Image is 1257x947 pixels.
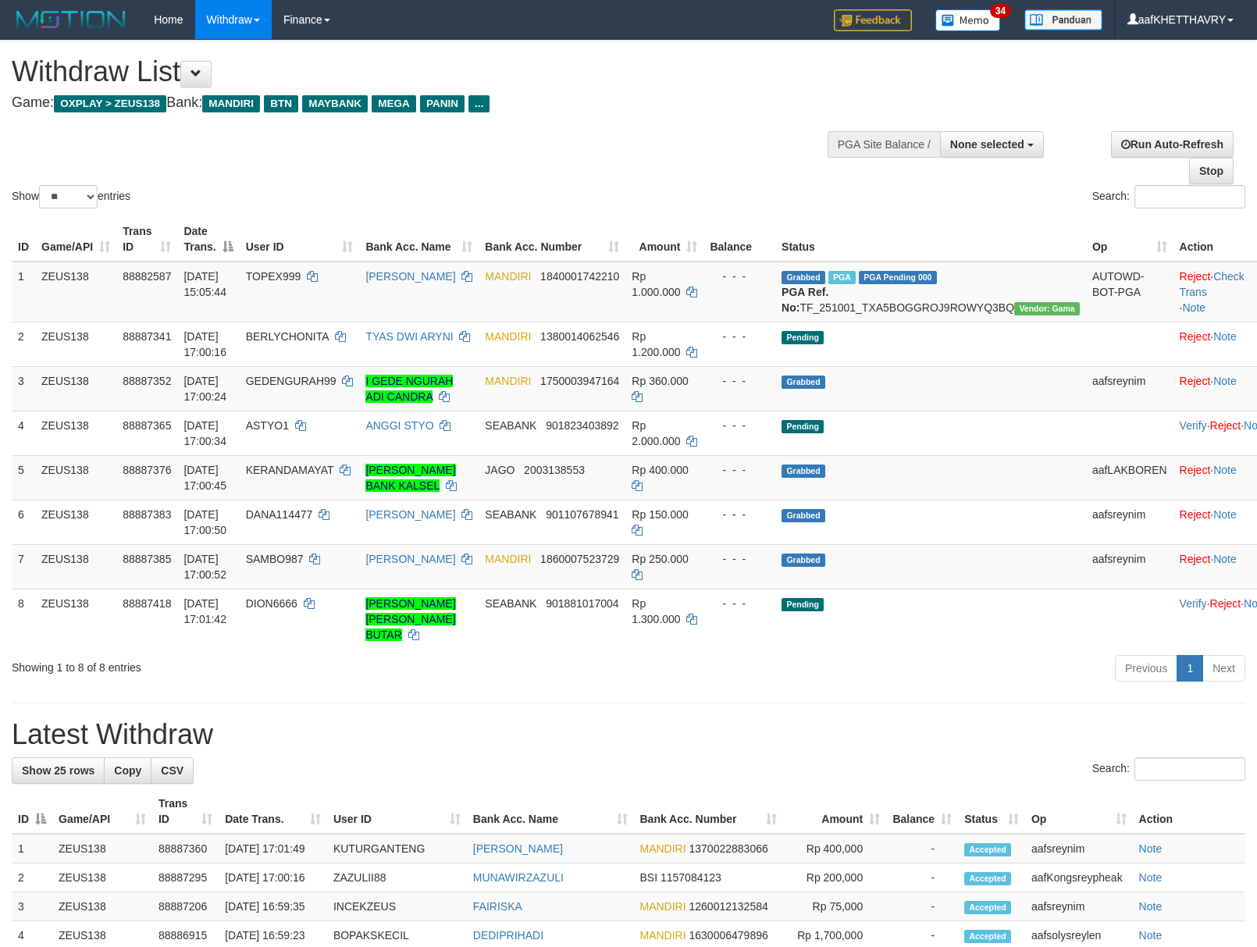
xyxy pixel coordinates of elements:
[1086,500,1173,544] td: aafsreynim
[183,464,226,492] span: [DATE] 17:00:45
[246,375,337,387] span: GEDENGURAH99
[151,757,194,784] a: CSV
[964,872,1011,885] span: Accepted
[782,420,824,433] span: Pending
[886,892,958,921] td: -
[52,834,152,863] td: ZEUS138
[1092,185,1245,208] label: Search:
[12,8,130,31] img: MOTION_logo.png
[183,330,226,358] span: [DATE] 17:00:16
[52,789,152,834] th: Game/API: activate to sort column ascending
[710,269,769,284] div: - - -
[12,892,52,921] td: 3
[240,217,360,262] th: User ID: activate to sort column ascending
[964,843,1011,856] span: Accepted
[1177,655,1203,682] a: 1
[1025,863,1133,892] td: aafKongsreypheak
[1134,185,1245,208] input: Search:
[123,597,171,610] span: 88887418
[886,834,958,863] td: -
[783,834,886,863] td: Rp 400,000
[546,508,618,521] span: Copy 901107678941 to clipboard
[1180,330,1211,343] a: Reject
[783,863,886,892] td: Rp 200,000
[22,764,94,777] span: Show 25 rows
[485,508,536,521] span: SEABANK
[12,789,52,834] th: ID: activate to sort column descending
[485,464,515,476] span: JAGO
[1086,217,1173,262] th: Op: activate to sort column ascending
[1086,544,1173,589] td: aafsreynim
[710,507,769,522] div: - - -
[12,500,35,544] td: 6
[1213,508,1237,521] a: Note
[632,419,680,447] span: Rp 2.000.000
[1180,270,1211,283] a: Reject
[264,95,298,112] span: BTN
[152,892,219,921] td: 88887206
[540,553,619,565] span: Copy 1860007523729 to clipboard
[35,500,116,544] td: ZEUS138
[1115,655,1177,682] a: Previous
[1139,900,1163,913] a: Note
[161,764,183,777] span: CSV
[710,596,769,611] div: - - -
[546,597,618,610] span: Copy 901881017004 to clipboard
[940,131,1044,158] button: None selected
[327,834,467,863] td: KUTURGANTENG
[35,262,116,322] td: ZEUS138
[12,589,35,649] td: 8
[183,375,226,403] span: [DATE] 17:00:24
[365,270,455,283] a: [PERSON_NAME]
[327,789,467,834] th: User ID: activate to sort column ascending
[1210,597,1241,610] a: Reject
[365,508,455,521] a: [PERSON_NAME]
[1180,270,1245,298] a: Check Trans
[540,270,619,283] span: Copy 1840001742210 to clipboard
[116,217,177,262] th: Trans ID: activate to sort column ascending
[39,185,98,208] select: Showentries
[632,553,688,565] span: Rp 250.000
[1025,892,1133,921] td: aafsreynim
[12,185,130,208] label: Show entries
[640,842,686,855] span: MANDIRI
[183,508,226,536] span: [DATE] 17:00:50
[246,508,313,521] span: DANA114477
[661,871,721,884] span: Copy 1157084123 to clipboard
[485,553,531,565] span: MANDIRI
[35,217,116,262] th: Game/API: activate to sort column ascending
[710,329,769,344] div: - - -
[327,892,467,921] td: INCEKZEUS
[246,330,329,343] span: BERLYCHONITA
[54,95,166,112] span: OXPLAY > ZEUS138
[1189,158,1234,184] a: Stop
[783,892,886,921] td: Rp 75,000
[327,863,467,892] td: ZAZULII88
[782,331,824,344] span: Pending
[640,871,658,884] span: BSI
[35,366,116,411] td: ZEUS138
[1024,9,1102,30] img: panduan.png
[775,217,1086,262] th: Status
[950,138,1024,151] span: None selected
[1180,375,1211,387] a: Reject
[302,95,368,112] span: MAYBANK
[524,464,585,476] span: Copy 2003138553 to clipboard
[219,789,327,834] th: Date Trans.: activate to sort column ascending
[1180,597,1207,610] a: Verify
[634,789,784,834] th: Bank Acc. Number: activate to sort column ascending
[12,56,822,87] h1: Withdraw List
[1139,842,1163,855] a: Note
[473,871,564,884] a: MUNAWIRZAZULI
[964,901,1011,914] span: Accepted
[12,455,35,500] td: 5
[219,892,327,921] td: [DATE] 16:59:35
[859,271,937,284] span: PGA Pending
[473,929,543,942] a: DEDIPRIHADI
[365,330,453,343] a: TYAS DWI ARYNI
[123,330,171,343] span: 88887341
[632,464,688,476] span: Rp 400.000
[35,455,116,500] td: ZEUS138
[485,375,531,387] span: MANDIRI
[958,789,1025,834] th: Status: activate to sort column ascending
